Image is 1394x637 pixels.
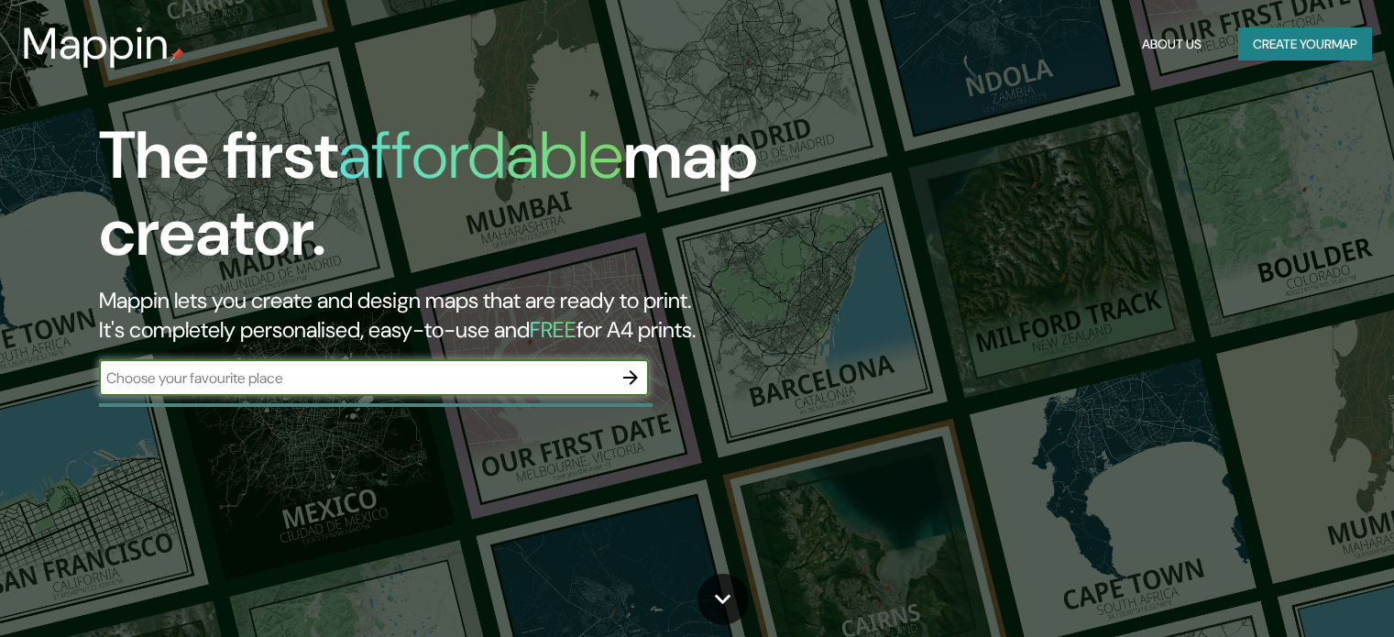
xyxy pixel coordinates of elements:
h5: FREE [530,315,576,344]
h1: affordable [338,113,623,198]
h2: Mappin lets you create and design maps that are ready to print. It's completely personalised, eas... [99,286,796,345]
button: Create yourmap [1238,27,1372,61]
img: mappin-pin [170,48,184,62]
h3: Mappin [22,18,170,70]
input: Choose your favourite place [99,368,612,389]
button: About Us [1135,27,1209,61]
h1: The first map creator. [99,117,796,286]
